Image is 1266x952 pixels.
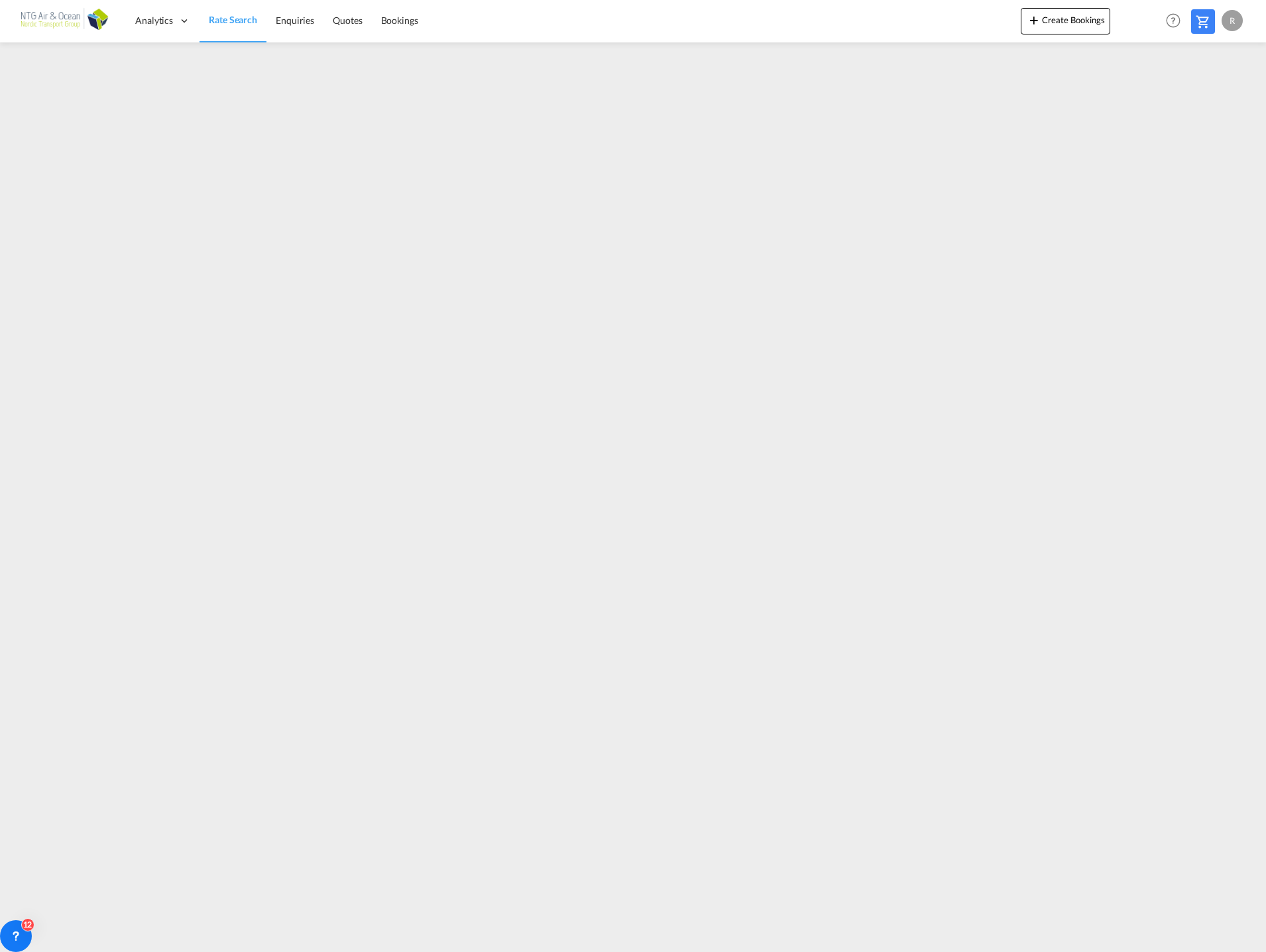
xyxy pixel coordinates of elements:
[1222,10,1243,31] div: R
[20,6,109,36] img: af31b1c0b01f11ecbc353f8e72265e29.png
[1162,9,1191,33] div: Help
[1026,12,1042,28] md-icon: icon-plus 400-fg
[209,14,257,25] span: Rate Search
[333,15,362,26] span: Quotes
[135,14,173,27] span: Analytics
[381,15,418,26] span: Bookings
[1021,8,1110,34] button: icon-plus 400-fgCreate Bookings
[1162,9,1184,32] span: Help
[276,15,314,26] span: Enquiries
